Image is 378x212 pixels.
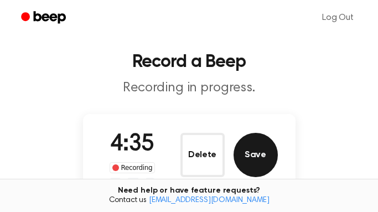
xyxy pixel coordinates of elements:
a: Log Out [311,4,365,31]
button: Delete Audio Record [180,133,225,177]
a: [EMAIL_ADDRESS][DOMAIN_NAME] [149,197,270,204]
span: 4:35 [110,133,154,156]
p: Recording in progress. [13,80,365,96]
a: Beep [13,7,76,29]
button: Save Audio Record [234,133,278,177]
span: Contact us [7,196,371,206]
h1: Record a Beep [13,53,365,71]
div: Recording [110,162,156,173]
